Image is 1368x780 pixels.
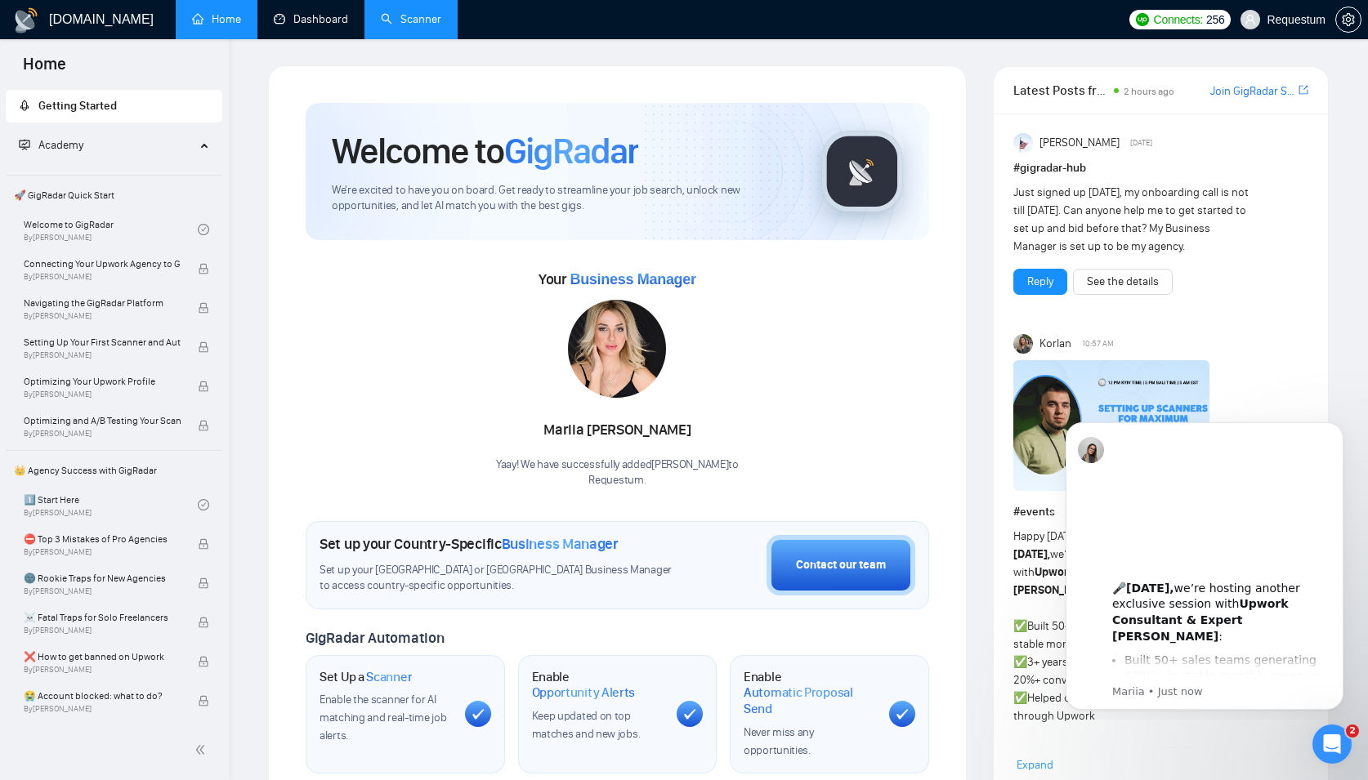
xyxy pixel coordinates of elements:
span: ☠️ Fatal Traps for Solo Freelancers [24,609,181,626]
h1: Set Up a [320,669,412,685]
span: By [PERSON_NAME] [24,665,181,675]
span: export [1299,83,1308,96]
span: Scanner [366,669,412,685]
span: Never miss any opportunities. [744,725,814,757]
img: upwork-logo.png [1136,13,1149,26]
h1: # events [1013,503,1308,521]
span: By [PERSON_NAME] [24,626,181,635]
a: dashboardDashboard [274,12,348,26]
span: Connects: [1154,11,1203,29]
span: 🚀 GigRadar Quick Start [7,179,221,212]
span: fund-projection-screen [19,139,30,150]
div: Contact our team [796,556,886,574]
span: ✅ [1013,691,1027,705]
span: Enable the scanner for AI matching and real-time job alerts. [320,693,446,742]
li: Getting Started [6,90,222,123]
span: lock [198,381,209,392]
span: GigRadar Automation [306,629,444,647]
span: setting [1336,13,1361,26]
span: lock [198,341,209,353]
span: We're excited to have you on board. Get ready to streamline your job search, unlock new opportuni... [332,183,795,214]
span: [DATE] [1130,136,1152,150]
span: Your [539,270,696,288]
span: 256 [1206,11,1224,29]
span: Setting Up Your First Scanner and Auto-Bidder [24,334,181,350]
span: By [PERSON_NAME] [24,272,181,282]
img: 1686131568108-42.jpg [568,300,666,398]
img: Anisuzzaman Khan [1013,133,1033,153]
span: lock [198,577,209,589]
span: 🌚 Rookie Traps for New Agencies [24,570,181,586]
span: Academy [38,138,83,152]
span: check-circle [198,224,209,235]
span: By [PERSON_NAME] [24,429,181,439]
span: 2 [1346,724,1359,738]
button: Contact our team [767,535,915,595]
span: ✅ [1013,619,1027,633]
span: Academy [19,138,83,152]
span: lock [198,617,209,628]
span: ⛔ Top 3 Mistakes of Pro Agencies [24,531,181,547]
h1: Set up your Country-Specific [320,535,619,553]
span: Set up your [GEOGRAPHIC_DATA] or [GEOGRAPHIC_DATA] Business Manager to access country-specific op... [320,563,677,594]
a: Join GigRadar Slack Community [1210,82,1295,100]
span: Opportunity Alerts [532,684,636,701]
h1: Welcome to [332,129,638,173]
a: setting [1335,13,1361,26]
a: 1️⃣ Start HereBy[PERSON_NAME] [24,487,198,523]
a: homeHome [192,12,241,26]
span: Getting Started [38,99,117,113]
a: Welcome to GigRadarBy[PERSON_NAME] [24,212,198,247]
span: Business Manager [570,271,695,287]
span: Home [10,52,79,87]
span: Keep updated on top matches and new jobs. [532,709,641,741]
h1: Enable [532,669,664,701]
span: lock [198,420,209,431]
h1: Enable [744,669,876,717]
span: rocket [19,100,30,111]
span: double-left [194,742,211,758]
span: lock [198,695,209,706]
span: Automatic Proposal Send [744,684,876,716]
span: Latest Posts from the GigRadar Community [1013,80,1109,100]
span: ❌ How to get banned on Upwork [24,649,181,665]
div: Yaay! We have successfully added [PERSON_NAME] to [496,457,739,488]
span: Optimizing Your Upwork Profile [24,373,181,390]
span: 10:57 AM [1082,337,1114,351]
p: Requestum . [496,473,739,488]
span: Navigating the GigRadar Platform [24,295,181,311]
img: gigradar-logo.png [821,131,903,212]
span: lock [198,538,209,550]
img: F09DP4X9C49-Event%20with%20Vlad%20Sharahov.png [1013,360,1209,491]
span: [PERSON_NAME] [1039,134,1120,152]
span: ✅ [1013,655,1027,669]
strong: How to SET UP your SCANNERS to get the Maximum Value [1013,745,1218,777]
img: logo [13,7,39,33]
span: By [PERSON_NAME] [24,547,181,557]
button: See the details [1073,269,1173,295]
span: By [PERSON_NAME] [24,390,181,399]
span: By [PERSON_NAME] [24,350,181,360]
span: lock [198,656,209,667]
span: 2 hours ago [1124,86,1174,97]
button: setting [1335,7,1361,33]
span: By [PERSON_NAME] [24,311,181,321]
h1: # gigradar-hub [1013,159,1308,177]
img: Korlan [1013,334,1033,354]
a: See the details [1087,273,1159,291]
div: Just signed up [DATE], my onboarding call is not till [DATE]. Can anyone help me to get started t... [1013,184,1250,256]
span: By [PERSON_NAME] [24,586,181,596]
strong: [DATE], [1013,547,1050,561]
span: lock [198,263,209,274]
iframe: Intercom notifications message [1041,408,1368,720]
button: Reply [1013,269,1067,295]
span: Korlan [1039,335,1071,353]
